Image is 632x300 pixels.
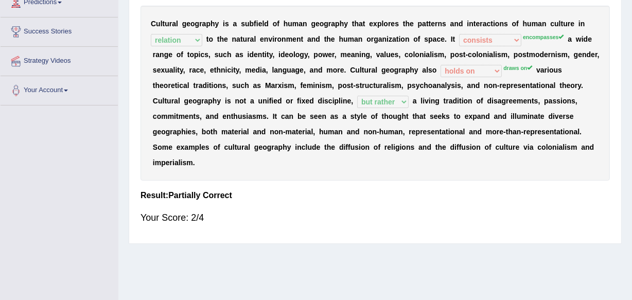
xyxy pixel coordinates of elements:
[383,20,388,28] b: o
[418,20,423,28] b: p
[373,20,377,28] b: x
[395,50,399,59] b: s
[445,35,447,43] b: .
[284,20,288,28] b: h
[451,35,453,43] b: I
[204,66,206,74] b: ,
[578,20,581,28] b: i
[588,35,592,43] b: e
[399,50,401,59] b: ,
[335,20,340,28] b: p
[288,20,292,28] b: u
[568,35,572,43] b: a
[189,66,192,74] b: r
[153,66,157,74] b: s
[160,50,164,59] b: n
[500,20,504,28] b: n
[217,35,220,43] b: t
[582,50,587,59] b: n
[311,20,315,28] b: g
[389,35,392,43] b: z
[195,20,200,28] b: g
[359,20,363,28] b: a
[177,66,180,74] b: t
[236,66,239,74] b: y
[186,20,190,28] b: e
[359,50,361,59] b: i
[347,50,351,59] b: e
[183,66,185,74] b: ,
[466,50,468,59] b: -
[370,50,372,59] b: ,
[438,20,443,28] b: n
[469,20,473,28] b: n
[206,20,210,28] b: p
[307,35,311,43] b: a
[304,50,308,59] b: y
[219,35,224,43] b: h
[561,20,564,28] b: t
[487,20,491,28] b: c
[504,20,508,28] b: s
[424,50,426,59] b: i
[247,35,250,43] b: r
[320,20,324,28] b: o
[459,50,463,59] b: s
[480,20,482,28] b: r
[161,66,165,74] b: x
[176,20,178,28] b: l
[576,35,582,43] b: w
[516,20,519,28] b: f
[224,35,228,43] b: e
[194,50,199,59] b: p
[277,20,279,28] b: f
[433,35,437,43] b: a
[331,35,335,43] b: e
[563,20,568,28] b: u
[250,20,254,28] b: b
[258,20,262,28] b: e
[391,20,395,28] b: e
[168,50,172,59] b: e
[177,50,181,59] b: o
[426,20,429,28] b: t
[196,66,200,74] b: c
[374,35,378,43] b: g
[426,50,430,59] b: a
[591,50,595,59] b: e
[450,20,454,28] b: a
[366,50,371,59] b: g
[450,50,455,59] b: p
[262,50,265,59] b: t
[169,66,173,74] b: a
[199,50,201,59] b: i
[240,35,243,43] b: t
[258,50,262,59] b: n
[523,20,528,28] b: h
[331,20,335,28] b: a
[254,20,256,28] b: f
[308,50,310,59] b: ,
[268,35,272,43] b: v
[335,50,337,59] b: ,
[293,50,295,59] b: l
[403,20,406,28] b: t
[267,50,269,59] b: t
[227,50,232,59] b: h
[384,50,386,59] b: l
[363,20,365,28] b: t
[254,35,256,43] b: l
[187,50,190,59] b: t
[406,20,410,28] b: h
[415,50,419,59] b: o
[265,50,267,59] b: i
[225,66,227,74] b: i
[324,20,328,28] b: g
[595,50,598,59] b: r
[286,35,292,43] b: m
[557,50,561,59] b: s
[352,20,355,28] b: t
[295,50,300,59] b: o
[289,50,293,59] b: o
[326,35,331,43] b: h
